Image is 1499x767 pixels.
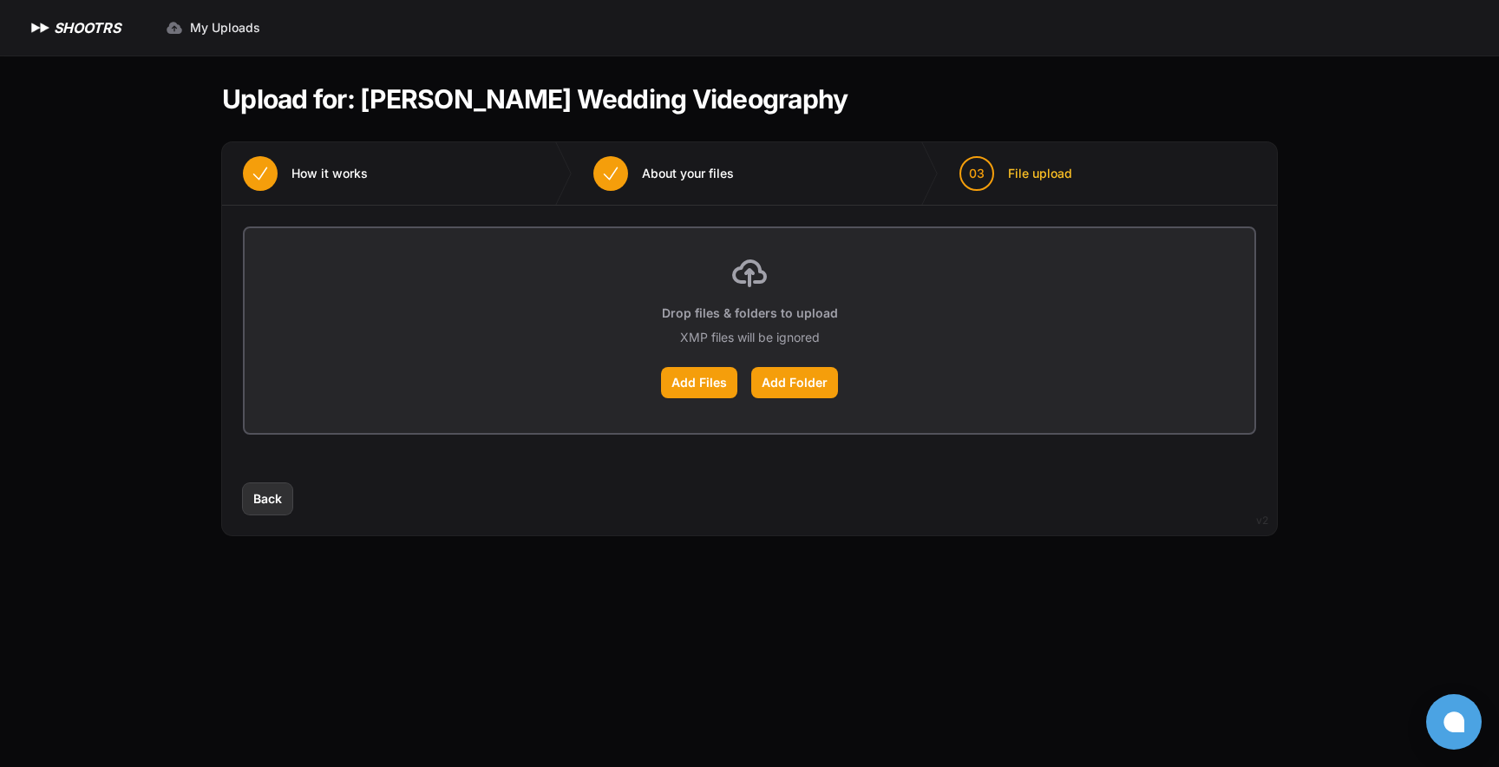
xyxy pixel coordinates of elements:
[222,142,389,205] button: How it works
[969,165,985,182] span: 03
[28,17,54,38] img: SHOOTRS
[155,12,271,43] a: My Uploads
[222,83,848,115] h1: Upload for: [PERSON_NAME] Wedding Videography
[661,367,737,398] label: Add Files
[680,329,820,346] p: XMP files will be ignored
[1256,510,1268,531] div: v2
[1008,165,1072,182] span: File upload
[54,17,121,38] h1: SHOOTRS
[573,142,755,205] button: About your files
[662,305,838,322] p: Drop files & folders to upload
[939,142,1093,205] button: 03 File upload
[642,165,734,182] span: About your files
[243,483,292,515] button: Back
[28,17,121,38] a: SHOOTRS SHOOTRS
[190,19,260,36] span: My Uploads
[1426,694,1482,750] button: Open chat window
[751,367,838,398] label: Add Folder
[253,490,282,508] span: Back
[291,165,368,182] span: How it works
